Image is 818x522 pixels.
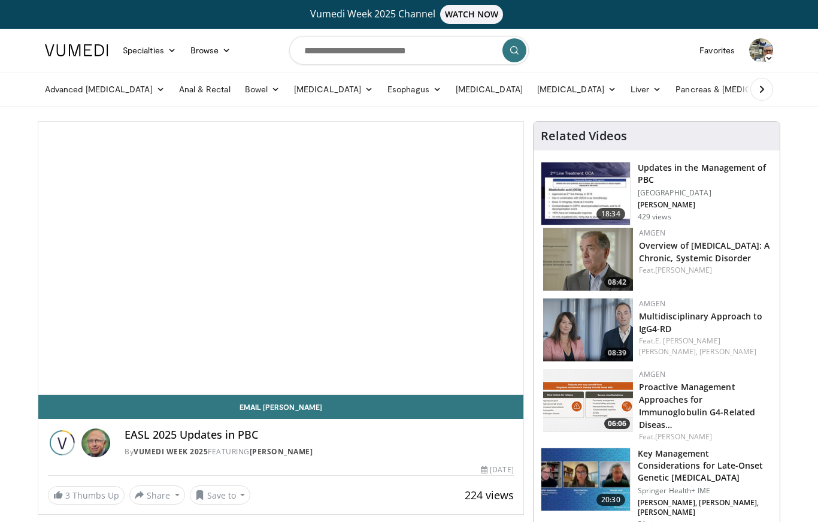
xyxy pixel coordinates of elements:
img: 40cb7efb-a405-4d0b-b01f-0267f6ac2b93.png.150x105_q85_crop-smart_upscale.png [543,228,633,291]
a: [PERSON_NAME] [655,265,712,275]
a: Favorites [692,38,742,62]
span: 18:34 [596,208,625,220]
p: 429 views [638,212,671,222]
a: 08:42 [543,228,633,291]
a: Proactive Management Approaches for Immunoglobulin G4-Related Diseas… [639,381,756,430]
a: 06:06 [543,369,633,432]
h4: EASL 2025 Updates in PBC [125,429,514,442]
h3: Key Management Considerations for Late-Onset Genetic [MEDICAL_DATA] [638,448,772,484]
span: 06:06 [604,418,630,429]
a: Amgen [639,298,666,309]
img: beaec1a9-1a09-4975-8157-4df5edafc3c8.150x105_q85_crop-smart_upscale.jpg [541,448,630,511]
a: [MEDICAL_DATA] [449,77,530,101]
a: [MEDICAL_DATA] [530,77,623,101]
p: [GEOGRAPHIC_DATA] [638,188,772,198]
a: Liver [623,77,668,101]
a: Esophagus [380,77,449,101]
a: 08:39 [543,298,633,361]
span: 08:39 [604,348,630,358]
div: Feat. [639,432,770,442]
a: Overview of [MEDICAL_DATA]: A Chronic, Systemic Disorder [639,240,770,264]
a: Vumedi Week 2025 ChannelWATCH NOW [47,5,771,24]
img: Vumedi Week 2025 [48,429,77,457]
img: 5cf47cf8-5b4c-4c40-a1d9-4c8d132695a9.150x105_q85_crop-smart_upscale.jpg [541,162,630,225]
span: 08:42 [604,277,630,288]
button: Save to [190,485,251,505]
a: Bowel [238,77,287,101]
a: Multidisciplinary Approach to IgG4-RD [639,310,763,334]
a: E. [PERSON_NAME] [PERSON_NAME], [639,336,720,357]
p: [PERSON_NAME], [PERSON_NAME], [PERSON_NAME] [638,498,772,517]
img: VuMedi Logo [45,44,108,56]
span: WATCH NOW [440,5,504,24]
img: 04ce378e-5681-464e-a54a-15375da35326.png.150x105_q85_crop-smart_upscale.png [543,298,633,361]
div: [DATE] [481,464,513,475]
button: Share [129,485,185,505]
span: 224 views [465,488,514,502]
p: [PERSON_NAME] [638,200,772,210]
h4: Related Videos [541,129,627,143]
a: Anal & Rectal [172,77,238,101]
img: Avatar [749,38,773,62]
a: [PERSON_NAME] [250,446,313,457]
input: Search topics, interventions [289,36,529,65]
a: [PERSON_NAME] [655,432,712,442]
span: 20:30 [596,494,625,506]
a: Email [PERSON_NAME] [38,395,523,419]
div: By FEATURING [125,446,514,457]
video-js: Video Player [38,122,523,395]
a: 3 Thumbs Up [48,486,125,505]
div: Feat. [639,265,770,276]
a: Browse [183,38,238,62]
div: Feat. [639,336,770,357]
a: Specialties [116,38,183,62]
a: Amgen [639,369,666,379]
a: Amgen [639,228,666,238]
a: [PERSON_NAME] [699,346,756,357]
a: Advanced [MEDICAL_DATA] [38,77,172,101]
img: b07e8bac-fd62-4609-bac4-e65b7a485b7c.png.150x105_q85_crop-smart_upscale.png [543,369,633,432]
a: Vumedi Week 2025 [134,446,208,457]
span: 3 [65,490,70,501]
img: Avatar [81,429,110,457]
h3: Updates in the Management of PBC [638,162,772,186]
a: Pancreas & [MEDICAL_DATA] [668,77,808,101]
a: 18:34 Updates in the Management of PBC [GEOGRAPHIC_DATA] [PERSON_NAME] 429 views [541,162,772,225]
a: [MEDICAL_DATA] [287,77,380,101]
p: Springer Health+ IME [638,486,772,496]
